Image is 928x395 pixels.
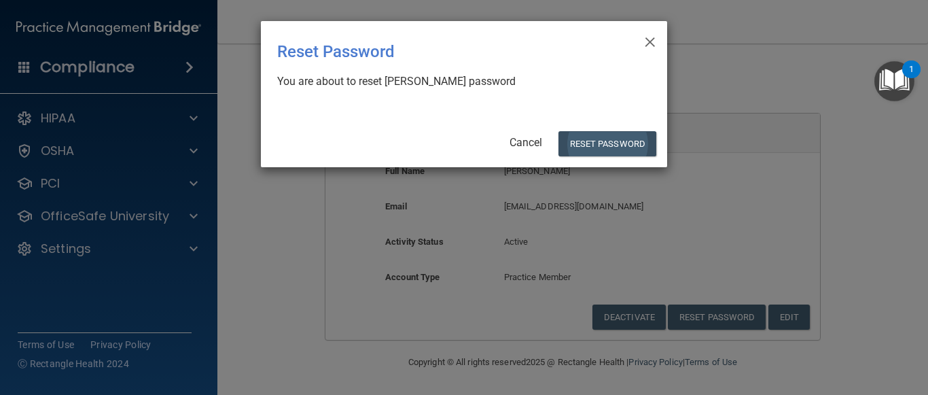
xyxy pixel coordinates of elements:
div: You are about to reset [PERSON_NAME] password [277,74,640,89]
iframe: Drift Widget Chat Controller [860,301,912,353]
div: Reset Password [277,32,595,71]
span: × [644,27,656,54]
a: Cancel [510,136,542,149]
button: Reset Password [558,131,656,156]
div: 1 [909,69,914,87]
button: Open Resource Center, 1 new notification [874,61,914,101]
